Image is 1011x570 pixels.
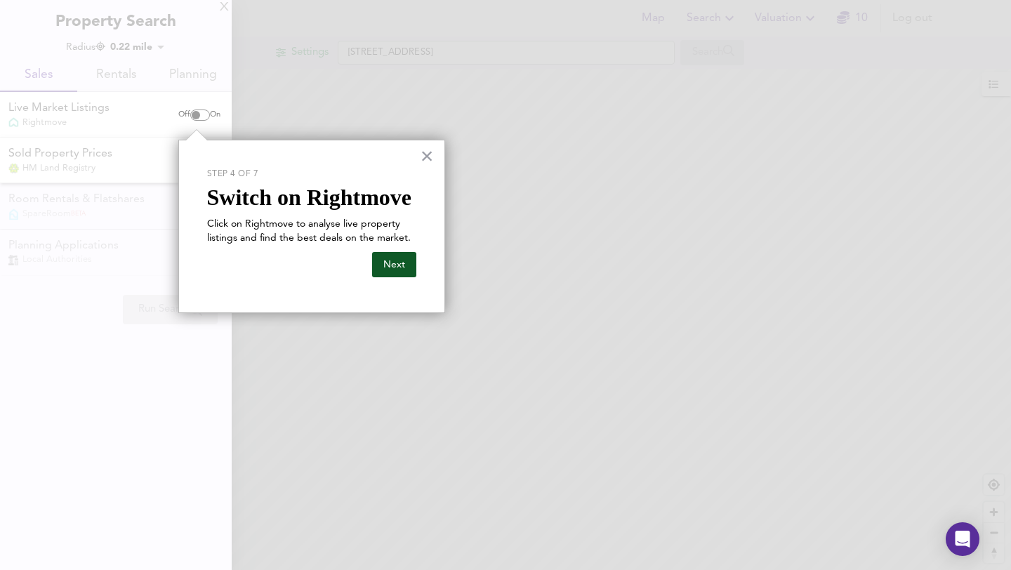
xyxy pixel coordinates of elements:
button: Next [372,252,416,277]
p: Step 4 of 7 [207,168,416,180]
button: Close [421,145,434,167]
div: Open Intercom Messenger [946,522,979,556]
span: On [210,110,220,121]
p: Switch on Rightmove [207,184,416,211]
span: Off [178,110,190,121]
p: Click on Rightmove to analyse live property listings and find the best deals on the market. [207,218,416,245]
